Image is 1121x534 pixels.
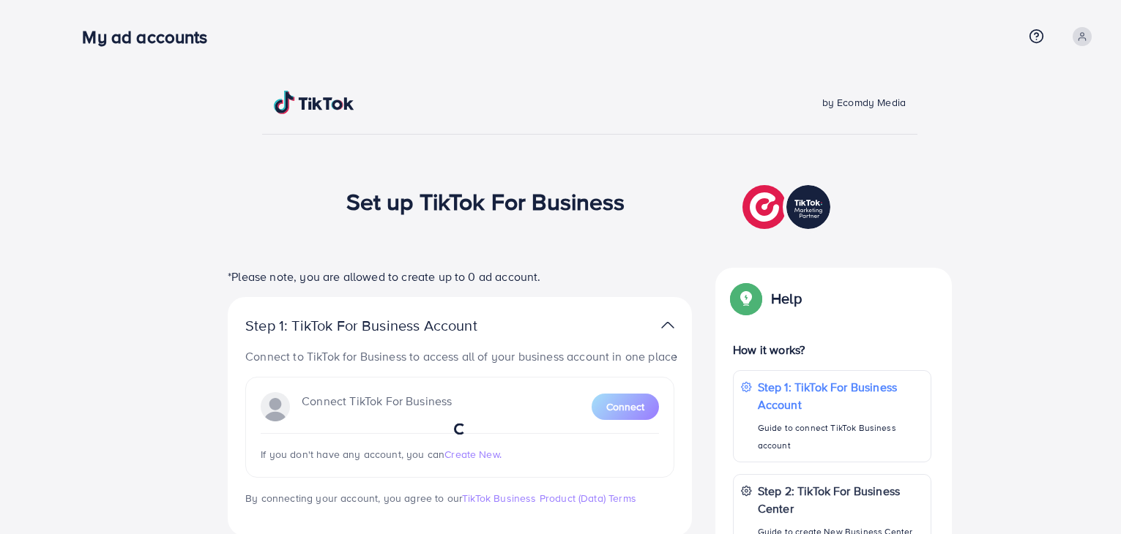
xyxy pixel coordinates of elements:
h3: My ad accounts [82,26,219,48]
p: Step 1: TikTok For Business Account [758,378,923,413]
img: TikTok partner [661,315,674,336]
h1: Set up TikTok For Business [346,187,625,215]
p: How it works? [733,341,931,358]
span: by Ecomdy Media [822,95,906,110]
p: Help [771,290,802,307]
p: *Please note, you are allowed to create up to 0 ad account. [228,268,692,285]
img: TikTok [274,91,354,114]
img: Popup guide [733,285,759,312]
img: TikTok partner [742,181,834,233]
p: Step 2: TikTok For Business Center [758,482,923,517]
p: Step 1: TikTok For Business Account [245,317,524,334]
p: Guide to connect TikTok Business account [758,419,923,454]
